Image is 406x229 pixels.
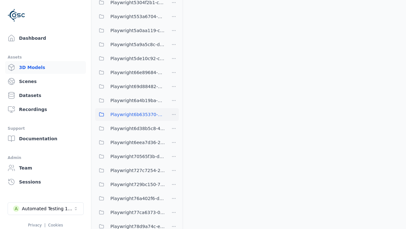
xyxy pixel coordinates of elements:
button: Select a workspace [8,202,84,215]
button: Playwright5de10c92-c11c-43ef-b0e6-698d1e7cadb6 [95,52,165,65]
button: Playwright69d88482-dad[DEMOGRAPHIC_DATA]-4eb6-a4d2-d615fe0eea50 [95,80,165,93]
button: Playwright6a4b19ba-653e-48dc-8575-50bb7ce86cdd [95,94,165,107]
span: Playwright70565f3b-d1cd-451e-b08a-b6e5d72db463 [110,153,165,160]
a: Datasets [5,89,86,102]
div: Admin [8,154,83,162]
span: | [44,223,46,227]
button: Playwright76a402f6-dfe7-48d6-abcc-1b3cd6453153 [95,192,165,205]
button: Playwright729bc150-72f9-43a1-bf64-2fd04a90a908 [95,178,165,191]
span: Playwright553a6704-808f-474b-81e6-e0edf15a73d7 [110,13,165,20]
span: Playwright5a0aa119-c5be-433d-90b0-de75c36c42a7 [110,27,165,34]
a: Scenes [5,75,86,88]
a: Recordings [5,103,86,116]
span: Playwright6a4b19ba-653e-48dc-8575-50bb7ce86cdd [110,97,165,104]
span: Playwright66e89684-087b-4a8e-8db0-72782c7802f7 [110,69,165,76]
div: Automated Testing 1 - Playwright [22,205,73,212]
a: Dashboard [5,32,86,45]
span: Playwright5de10c92-c11c-43ef-b0e6-698d1e7cadb6 [110,55,165,62]
img: Logo [8,6,25,24]
span: Playwright6b635370-bfc4-4da3-a923-99b0a29db5fb [110,111,165,118]
div: Assets [8,53,83,61]
a: Privacy [28,223,42,227]
a: Sessions [5,176,86,188]
a: Cookies [48,223,63,227]
span: Playwright5a9a5c8c-d1dc-459f-933b-add85c48f2df [110,41,165,48]
span: Playwright76a402f6-dfe7-48d6-abcc-1b3cd6453153 [110,195,165,202]
div: Support [8,125,83,132]
button: Playwright553a6704-808f-474b-81e6-e0edf15a73d7 [95,10,165,23]
a: Team [5,162,86,174]
span: Playwright77ca6373-0445-4913-acf3-974fd38ef685 [110,209,165,216]
div: A [13,205,19,212]
button: Playwright6b635370-bfc4-4da3-a923-99b0a29db5fb [95,108,165,121]
span: Playwright6eea7d36-2bfb-4c23-8a5c-c23a2aced77e [110,139,165,146]
span: Playwright6d38b5c8-4f7a-4465-bb9e-ce0bcb9804c3 [110,125,165,132]
span: Playwright727c7254-2285-4f93-b0d8-fe1172e2b259 [110,167,165,174]
a: 3D Models [5,61,86,74]
button: Playwright70565f3b-d1cd-451e-b08a-b6e5d72db463 [95,150,165,163]
button: Playwright66e89684-087b-4a8e-8db0-72782c7802f7 [95,66,165,79]
button: Playwright6eea7d36-2bfb-4c23-8a5c-c23a2aced77e [95,136,165,149]
span: Playwright69d88482-dad[DEMOGRAPHIC_DATA]-4eb6-a4d2-d615fe0eea50 [110,83,165,90]
button: Playwright5a0aa119-c5be-433d-90b0-de75c36c42a7 [95,24,165,37]
button: Playwright727c7254-2285-4f93-b0d8-fe1172e2b259 [95,164,165,177]
a: Documentation [5,132,86,145]
button: Playwright5a9a5c8c-d1dc-459f-933b-add85c48f2df [95,38,165,51]
button: Playwright77ca6373-0445-4913-acf3-974fd38ef685 [95,206,165,219]
span: Playwright729bc150-72f9-43a1-bf64-2fd04a90a908 [110,181,165,188]
button: Playwright6d38b5c8-4f7a-4465-bb9e-ce0bcb9804c3 [95,122,165,135]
